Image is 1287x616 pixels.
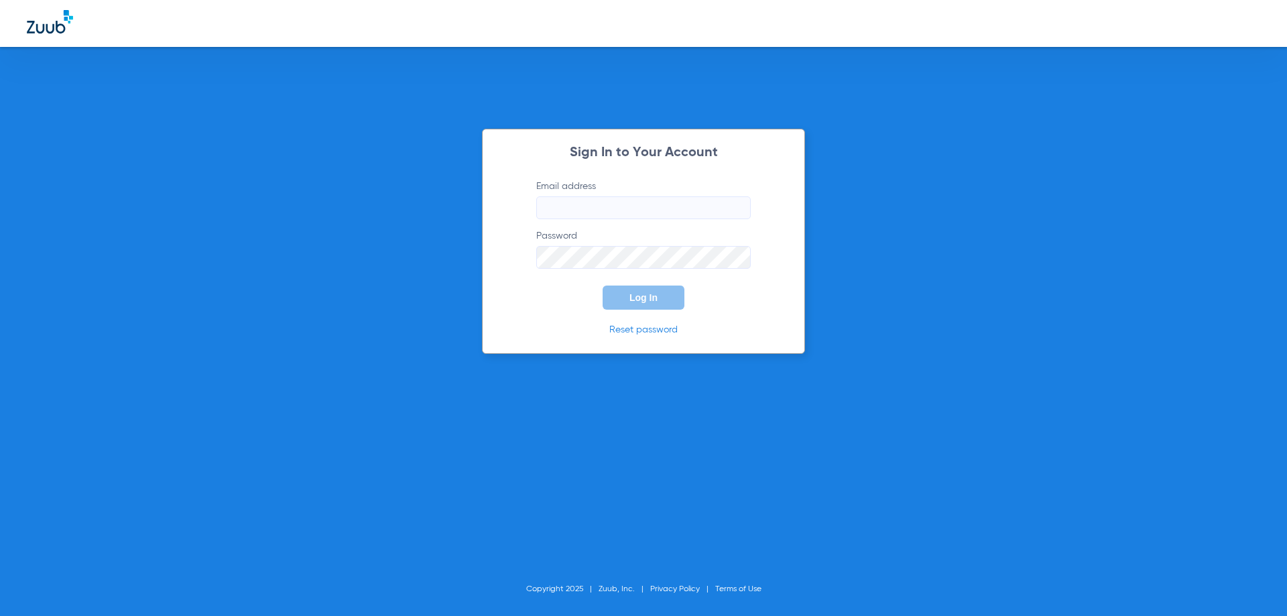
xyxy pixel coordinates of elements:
img: Zuub Logo [27,10,73,34]
input: Password [536,246,751,269]
label: Email address [536,180,751,219]
li: Zuub, Inc. [599,582,650,596]
input: Email address [536,196,751,219]
h2: Sign In to Your Account [516,146,771,160]
li: Copyright 2025 [526,582,599,596]
a: Privacy Policy [650,585,700,593]
button: Log In [603,286,684,310]
label: Password [536,229,751,269]
a: Reset password [609,325,678,334]
iframe: Chat Widget [1220,552,1287,616]
span: Log In [629,292,658,303]
a: Terms of Use [715,585,761,593]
